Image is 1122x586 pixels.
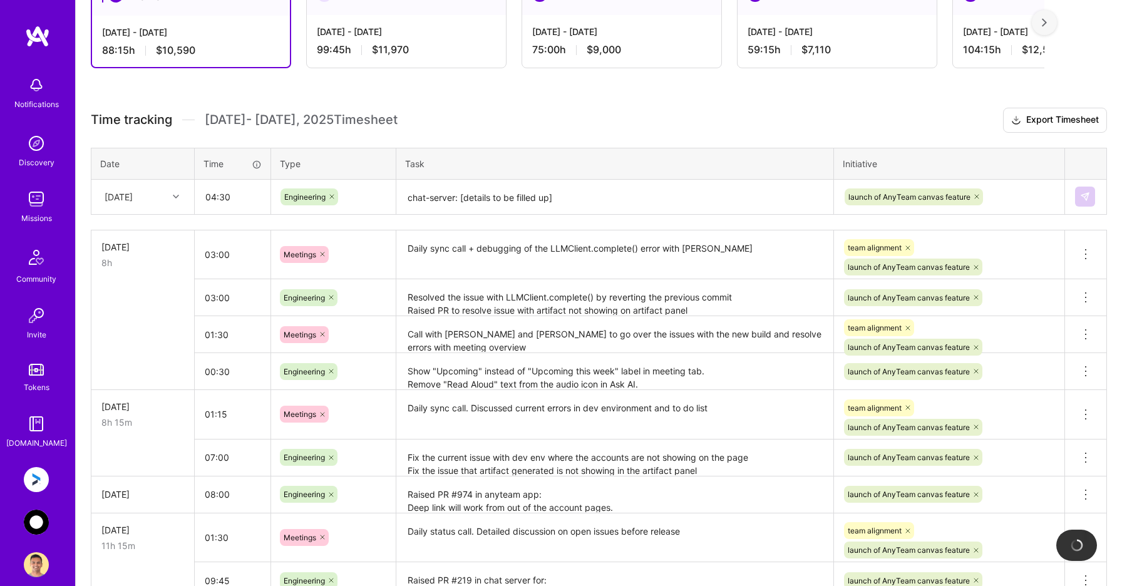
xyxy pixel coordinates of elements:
span: Meetings [284,330,316,339]
span: Meetings [284,250,316,259]
input: HH:MM [195,238,270,271]
div: Initiative [843,157,1056,170]
img: logo [25,25,50,48]
div: 88:15 h [102,44,280,57]
div: [DATE] - [DATE] [102,26,280,39]
span: launch of AnyTeam canvas feature [848,192,970,202]
img: User Avatar [24,552,49,577]
input: HH:MM [195,355,270,388]
img: loading [1068,537,1084,553]
img: guide book [24,411,49,436]
img: discovery [24,131,49,156]
i: icon Chevron [173,193,179,200]
span: $12,510 [1022,43,1060,56]
textarea: Call with [PERSON_NAME] and [PERSON_NAME] to go over the issues with the new build and resolve er... [398,317,832,352]
span: Engineering [284,490,325,499]
input: HH:MM [195,398,270,431]
span: launch of AnyTeam canvas feature [848,423,970,432]
span: $11,970 [372,43,409,56]
div: 8h [101,256,184,269]
textarea: Show "Upcoming" instead of "Upcoming this week" label in meeting tab. Remove "Read Aloud" text fr... [398,354,832,389]
div: [DOMAIN_NAME] [6,436,67,450]
span: Engineering [284,453,325,462]
input: HH:MM [195,521,270,554]
input: HH:MM [195,281,270,314]
textarea: Raised PR #974 in anyteam app: Deep link will work from out of the account pages. Added commits t... [398,478,832,512]
div: null [1075,187,1096,207]
div: [DATE] - [DATE] [532,25,711,38]
th: Task [396,148,834,179]
div: 8h 15m [101,416,184,429]
div: 99:45 h [317,43,496,56]
img: right [1042,18,1047,27]
div: [DATE] [101,400,184,413]
span: Meetings [284,409,316,419]
div: Community [16,272,56,285]
span: Engineering [284,576,325,585]
img: tokens [29,364,44,376]
a: User Avatar [21,552,52,577]
span: launch of AnyTeam canvas feature [848,576,970,585]
span: launch of AnyTeam canvas feature [848,342,970,352]
span: team alignment [848,403,902,413]
th: Date [91,148,195,179]
span: launch of AnyTeam canvas feature [848,367,970,376]
span: launch of AnyTeam canvas feature [848,293,970,302]
div: 59:15 h [748,43,927,56]
img: AnyTeam: Team for AI-Powered Sales Platform [24,510,49,535]
img: Submit [1080,192,1090,202]
span: team alignment [848,243,902,252]
span: $7,110 [801,43,831,56]
span: launch of AnyTeam canvas feature [848,490,970,499]
textarea: Fix the current issue with dev env where the accounts are not showing on the page Fix the issue t... [398,441,832,475]
div: [DATE] [101,488,184,501]
span: Engineering [284,293,325,302]
a: AnyTeam: Team for AI-Powered Sales Platform [21,510,52,535]
input: HH:MM [195,478,270,511]
a: Anguleris: BIMsmart AI MVP [21,467,52,492]
span: $10,590 [156,44,195,57]
div: [DATE] [105,190,133,203]
div: Missions [21,212,52,225]
div: [DATE] [101,523,184,537]
div: [DATE] [101,240,184,254]
span: [DATE] - [DATE] , 2025 Timesheet [205,112,398,128]
textarea: Daily sync call. Discussed current errors in dev environment and to do list [398,391,832,438]
img: Anguleris: BIMsmart AI MVP [24,467,49,492]
div: [DATE] - [DATE] [748,25,927,38]
input: HH:MM [195,441,270,474]
div: Invite [27,328,46,341]
div: Time [203,157,262,170]
textarea: Resolved the issue with LLMClient.complete() by reverting the previous commit Raised PR to resolv... [398,280,832,315]
textarea: Daily status call. Detailed discussion on open issues before release [398,515,832,562]
div: Tokens [24,381,49,394]
span: team alignment [848,323,902,332]
span: Engineering [284,192,326,202]
i: icon Download [1011,114,1021,127]
th: Type [271,148,396,179]
span: $9,000 [587,43,621,56]
span: Time tracking [91,112,172,128]
button: Export Timesheet [1003,108,1107,133]
input: HH:MM [195,180,270,213]
textarea: chat-server: [details to be filled up] anyteam-app: Generated PR to show the download button for ... [398,181,832,214]
span: team alignment [848,526,902,535]
div: 11h 15m [101,539,184,552]
img: Community [21,242,51,272]
span: launch of AnyTeam canvas feature [848,545,970,555]
span: Engineering [284,367,325,376]
input: HH:MM [195,318,270,351]
textarea: Daily sync call + debugging of the LLMClient.complete() error with [PERSON_NAME] [398,232,832,279]
div: [DATE] - [DATE] [317,25,496,38]
div: 75:00 h [532,43,711,56]
div: Notifications [14,98,59,111]
img: Invite [24,303,49,328]
span: Meetings [284,533,316,542]
img: bell [24,73,49,98]
span: launch of AnyTeam canvas feature [848,453,970,462]
span: launch of AnyTeam canvas feature [848,262,970,272]
div: Discovery [19,156,54,169]
img: teamwork [24,187,49,212]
